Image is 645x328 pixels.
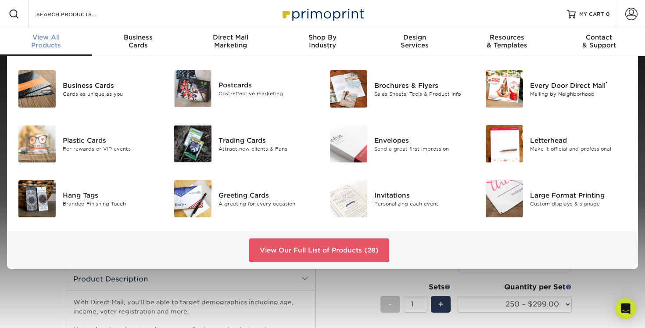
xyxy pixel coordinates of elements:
a: Invitations Invitations Personalizing each event [329,177,472,221]
img: Business Cards [18,70,56,108]
img: Trading Cards [174,125,211,162]
div: Industry [276,33,369,49]
div: Services [369,33,461,49]
sup: ® [606,80,608,87]
input: SEARCH PRODUCTS..... [36,9,121,19]
a: Large Format Printing Large Format Printing Custom displays & signage [485,177,627,221]
a: Brochures & Flyers Brochures & Flyers Sales Sheets, Tools & Product Info [329,67,472,111]
img: Plastic Cards [18,125,56,162]
div: Greeting Cards [219,190,316,200]
span: Shop By [276,33,369,41]
span: Direct Mail [184,33,276,41]
a: Postcards Postcards Cost-effective marketing [173,67,316,111]
div: Every Door Direct Mail [530,80,627,90]
a: Contact& Support [553,28,645,56]
div: & Support [553,33,645,49]
div: Marketing [184,33,276,49]
span: MY CART [579,11,604,18]
img: Postcards [174,70,211,107]
div: Hang Tags [63,190,160,200]
a: Greeting Cards Greeting Cards A greeting for every occasion [173,177,316,221]
a: Direct MailMarketing [184,28,276,56]
img: Invitations [330,180,367,217]
div: Attract new clients & Fans [219,145,316,152]
span: 0 [606,11,610,17]
a: Envelopes Envelopes Send a great first impression [329,122,472,166]
div: Cards as unique as you [63,90,160,97]
div: Custom displays & signage [530,200,627,207]
div: Postcards [219,80,316,90]
div: Brochures & Flyers [374,80,472,90]
span: Contact [553,33,645,41]
a: View Our Full List of Products (28) [249,238,389,262]
a: Shop ByIndustry [276,28,369,56]
img: Greeting Cards [174,180,211,217]
div: For rewards or VIP events [63,145,160,152]
span: Resources [461,33,553,41]
div: Business Cards [63,80,160,90]
div: Sales Sheets, Tools & Product Info [374,90,472,97]
a: Business Cards Business Cards Cards as unique as you [18,67,160,111]
div: Large Format Printing [530,190,627,200]
div: Trading Cards [219,135,316,145]
img: Brochures & Flyers [330,70,367,108]
div: Cost-effective marketing [219,90,316,97]
span: Design [369,33,461,41]
div: A greeting for every occasion [219,200,316,207]
div: & Templates [461,33,553,49]
div: Personalizing each event [374,200,472,207]
a: Trading Cards Trading Cards Attract new clients & Fans [173,122,316,166]
a: Every Door Direct Mail Every Door Direct Mail® Mailing by Neighborhood [485,67,627,111]
a: Resources& Templates [461,28,553,56]
img: Large Format Printing [486,180,523,217]
div: Envelopes [374,135,472,145]
img: Envelopes [330,125,367,162]
img: Letterhead [486,125,523,162]
a: Hang Tags Hang Tags Branded Finishing Touch [18,177,160,221]
a: DesignServices [369,28,461,56]
span: Business [92,33,184,41]
div: Open Intercom Messenger [615,298,636,319]
div: Make it official and professional [530,145,627,152]
a: BusinessCards [92,28,184,56]
div: Cards [92,33,184,49]
a: Letterhead Letterhead Make it official and professional [485,122,627,166]
a: Plastic Cards Plastic Cards For rewards or VIP events [18,122,160,166]
img: Every Door Direct Mail [486,70,523,108]
img: Hang Tags [18,180,56,217]
div: Send a great first impression [374,145,472,152]
img: Primoprint [279,4,366,23]
div: Mailing by Neighborhood [530,90,627,97]
div: Invitations [374,190,472,200]
div: Plastic Cards [63,135,160,145]
div: Branded Finishing Touch [63,200,160,207]
div: Letterhead [530,135,627,145]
